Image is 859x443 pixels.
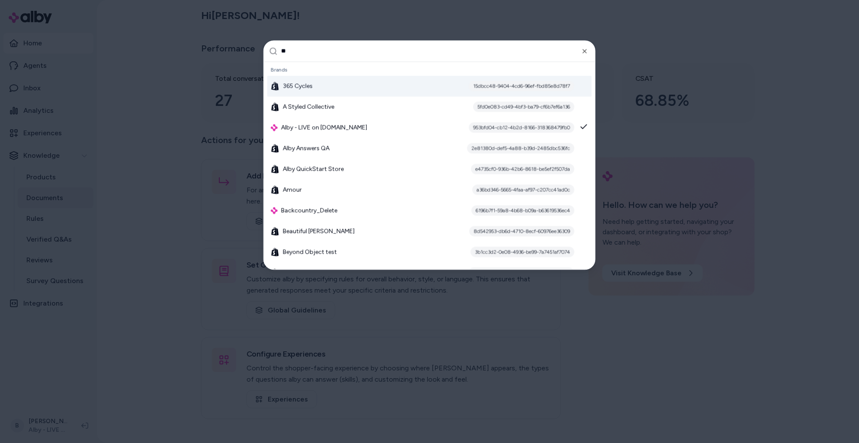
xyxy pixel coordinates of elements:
[467,143,574,153] div: 2e81380d-def5-4a88-b39d-2485dbc536fc
[264,62,595,269] div: Suggestions
[469,226,574,236] div: 8d542953-db6d-4710-8ecf-60976ee36309
[281,123,367,132] span: Alby - LIVE on [DOMAIN_NAME]
[281,206,337,215] span: Backcountry_Delete
[283,82,313,90] span: 365 Cycles
[468,268,574,278] div: 836b9f3d-8197-4a60-9418-dc0858817717
[472,185,574,195] div: a36bd346-5665-4faa-af97-c207cc41ad0c
[283,227,355,236] span: Beautiful [PERSON_NAME]
[271,124,278,131] img: alby Logo
[469,81,574,91] div: 15dbcc48-9404-4cd6-96ef-fbd85e8d78f7
[283,144,330,153] span: Alby Answers QA
[283,185,302,194] span: Amour
[283,165,344,173] span: Alby QuickStart Store
[283,102,334,111] span: A Styled Collective
[471,205,574,216] div: 6196b7f1-59a8-4b68-b09a-b63619536ec4
[271,207,278,214] img: alby Logo
[283,268,327,277] span: BluShark Straps
[471,164,574,174] div: e4735cf0-936b-42b6-8618-be5ef2f507da
[473,102,574,112] div: 5fd0e083-cd49-4bf3-ba79-cf6b7ef6a136
[283,248,337,256] span: Beyond Object test
[471,247,574,257] div: 3b1cc3d2-0e08-4936-be99-7a7451af7074
[267,64,592,76] div: Brands
[469,122,574,133] div: 953bfd04-cb12-4b2d-8166-318368479fb0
